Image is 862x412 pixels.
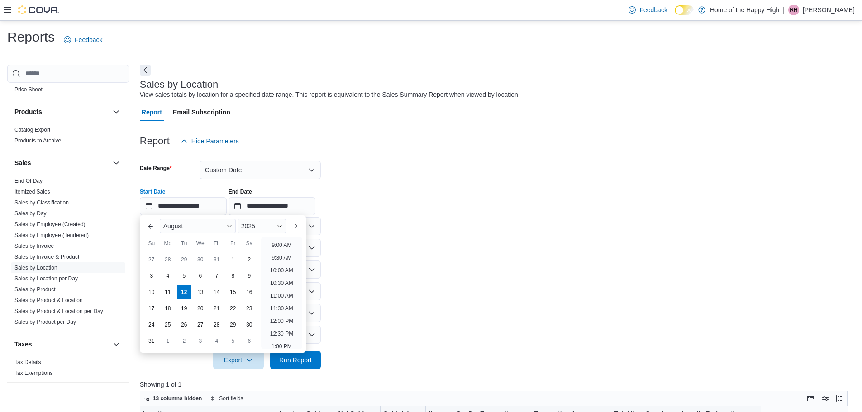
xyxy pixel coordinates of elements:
div: day-24 [144,317,159,332]
span: Run Report [279,355,312,365]
div: day-6 [193,269,208,283]
div: day-9 [242,269,257,283]
div: We [193,236,208,251]
button: Products [14,107,109,116]
div: day-8 [226,269,240,283]
span: Feedback [75,35,102,44]
button: Sales [111,157,122,168]
span: Export [219,351,258,369]
a: Sales by Location [14,265,57,271]
span: Tax Details [14,359,41,366]
div: day-15 [226,285,240,299]
span: Sort fields [219,395,243,402]
span: Sales by Location per Day [14,275,78,282]
span: End Of Day [14,177,43,185]
p: | [783,5,785,15]
span: Sales by Invoice & Product [14,253,79,260]
div: day-13 [193,285,208,299]
span: Sales by Product & Location [14,297,83,304]
img: Cova [18,5,59,14]
p: Showing 1 of 1 [140,380,855,389]
div: day-6 [242,334,257,348]
span: Tax Exemptions [14,369,53,377]
input: Dark Mode [675,5,694,15]
label: End Date [229,188,252,195]
button: Sales [14,158,109,167]
button: Export [213,351,264,369]
a: Sales by Product & Location per Day [14,308,103,314]
button: Taxes [14,340,109,349]
span: Sales by Product per Day [14,318,76,326]
div: Sales [7,175,129,331]
span: Sales by Location [14,264,57,271]
button: 13 columns hidden [140,393,206,404]
a: Sales by Classification [14,199,69,206]
button: Sort fields [206,393,247,404]
div: day-3 [193,334,208,348]
div: Tu [177,236,191,251]
a: Sales by Product [14,286,56,293]
h3: Taxes [14,340,32,349]
a: Sales by Product per Day [14,319,76,325]
label: Date Range [140,165,172,172]
a: Products to Archive [14,137,61,144]
p: Home of the Happy High [710,5,779,15]
a: Sales by Employee (Created) [14,221,86,227]
div: day-5 [177,269,191,283]
div: day-3 [144,269,159,283]
div: day-27 [144,252,159,267]
div: day-28 [210,317,224,332]
div: Rebecca Harper [788,5,799,15]
div: day-5 [226,334,240,348]
label: Start Date [140,188,166,195]
span: Email Subscription [173,103,230,121]
div: day-30 [193,252,208,267]
a: Feedback [60,31,106,49]
div: day-20 [193,301,208,316]
div: day-16 [242,285,257,299]
h3: Sales by Location [140,79,219,90]
div: Button. Open the month selector. August is currently selected. [160,219,236,233]
input: Press the down key to open a popover containing a calendar. [229,197,315,215]
div: day-25 [161,317,175,332]
div: day-28 [161,252,175,267]
span: Sales by Day [14,210,47,217]
button: Next month [288,219,302,233]
p: [PERSON_NAME] [803,5,855,15]
div: day-14 [210,285,224,299]
span: Feedback [639,5,667,14]
div: View sales totals by location for a specified date range. This report is equivalent to the Sales ... [140,90,520,99]
span: 2025 [241,223,255,230]
span: Itemized Sales [14,188,50,195]
li: 10:00 AM [267,265,297,276]
button: Previous Month [143,219,158,233]
div: day-22 [226,301,240,316]
button: Open list of options [308,223,315,230]
div: day-29 [226,317,240,332]
div: day-23 [242,301,257,316]
li: 12:00 PM [267,316,297,327]
span: Report [142,103,162,121]
a: Sales by Employee (Tendered) [14,232,89,238]
a: Catalog Export [14,127,50,133]
div: August, 2025 [143,251,257,349]
li: 10:30 AM [267,278,297,289]
div: Products [7,124,129,150]
div: day-10 [144,285,159,299]
div: day-17 [144,301,159,316]
li: 11:00 AM [267,290,297,301]
button: Hide Parameters [177,132,243,150]
div: Button. Open the year selector. 2025 is currently selected. [238,219,286,233]
span: August [163,223,183,230]
div: Pricing [7,84,129,99]
h3: Sales [14,158,31,167]
h1: Reports [7,28,55,46]
div: day-27 [193,317,208,332]
span: Sales by Employee (Tendered) [14,232,89,239]
button: Run Report [270,351,321,369]
div: day-30 [242,317,257,332]
input: Press the down key to enter a popover containing a calendar. Press the escape key to close the po... [140,197,227,215]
